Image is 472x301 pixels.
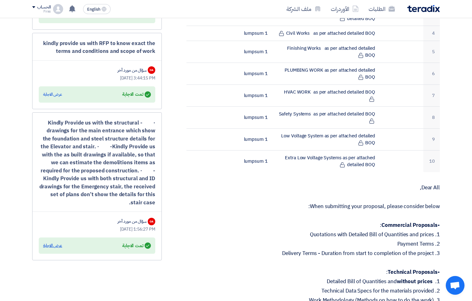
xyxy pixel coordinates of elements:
[43,242,62,249] div: عرض الاجابة
[43,91,62,98] div: عرض الاجابة
[273,84,380,106] td: HVAC WORK as per attached detailed BOQ
[230,26,273,41] td: 1 lumpsum
[273,26,380,41] td: Civil Works as per attached detailed BOQ
[186,232,440,238] p: 1. Quotations with Detailed Bill of Quantities and prices
[186,185,440,191] p: Dear All,
[32,10,51,13] div: Firas
[117,67,147,74] div: سؤال من مورد آخر
[37,5,51,10] div: الحساب
[273,106,380,128] td: Safety Systems as per attached detailed BOQ
[122,241,151,250] div: تمت الاجابة
[117,218,147,225] div: سؤال من مورد آخر
[53,4,63,14] img: profile_test.png
[423,128,440,150] td: 9
[273,150,380,172] td: Extra Low Voltage Systems as per attached detailed BOQ
[122,90,151,99] div: تمت الاجابة
[186,288,440,294] p: 2. Technical Data Specs for the materials provided
[423,150,440,172] td: 10
[381,221,438,229] strong: Commercial Proposals
[83,4,111,14] button: English
[364,2,400,16] a: الطلبات
[230,106,273,128] td: 1 lumpsum
[273,41,380,63] td: Finishing Works as per attached detailed BOQ
[423,26,440,41] td: 4
[281,2,326,16] a: ملف الشركة
[407,5,440,12] img: Teradix logo
[423,41,440,63] td: 5
[148,66,155,74] div: OA
[273,63,380,84] td: PLUMBING WORK as per attached detailed BOQ
[148,218,155,225] div: OA
[39,75,155,81] div: [DATE] 3:44:15 PM
[273,128,380,150] td: Low Voltage System as per attached detailed BOQ
[230,41,273,63] td: 1 lumpsum
[39,119,155,207] div: · - Kindly Provide us with the structural drawings for the main entrance which show the foundatio...
[186,203,440,210] p: When submitting your proposal, please consider below:
[326,2,364,16] a: الأوردرات
[186,222,440,228] p: • :
[230,128,273,150] td: 1 lumpsum
[397,278,433,285] strong: without prices
[446,276,465,295] a: دردشة مفتوحة
[423,84,440,106] td: 7
[230,63,273,84] td: 1 lumpsum
[388,268,438,276] strong: Technical Proposals
[186,278,440,285] p: 1. Detailed Bill of Quantities and
[230,150,273,172] td: 1 lumpsum
[87,7,100,12] span: English
[186,250,440,257] p: 3. Delivery Terms - Duration from start to completion of the project
[423,106,440,128] td: 8
[186,269,440,275] p: • :
[230,84,273,106] td: 1 lumpsum
[423,63,440,84] td: 6
[39,226,155,232] div: [DATE] 1:56:27 PM
[39,39,155,55] div: kindly provide us with RFP to know exact the terms and conditions and scope of work
[186,241,440,247] p: 2. Payment Terms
